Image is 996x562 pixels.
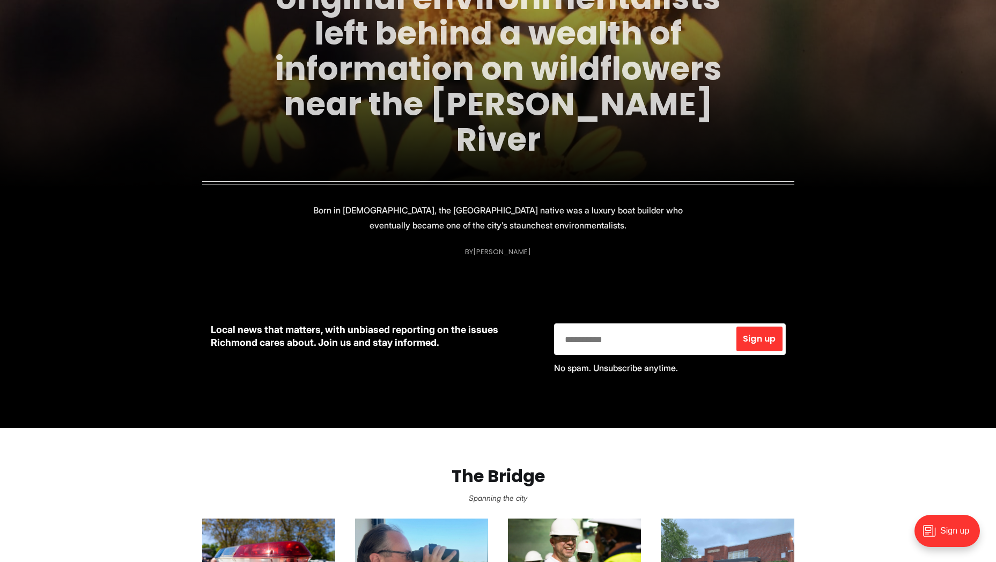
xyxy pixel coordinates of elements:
[465,248,531,256] div: By
[211,323,537,349] p: Local news that matters, with unbiased reporting on the issues Richmond cares about. Join us and ...
[905,509,996,562] iframe: portal-trigger
[17,491,979,506] p: Spanning the city
[473,247,531,257] a: [PERSON_NAME]
[554,363,678,373] span: No spam. Unsubscribe anytime.
[307,203,689,233] p: Born in [DEMOGRAPHIC_DATA], the [GEOGRAPHIC_DATA] native was a luxury boat builder who eventually...
[736,327,782,351] button: Sign up
[743,335,776,343] span: Sign up
[17,467,979,486] h2: The Bridge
